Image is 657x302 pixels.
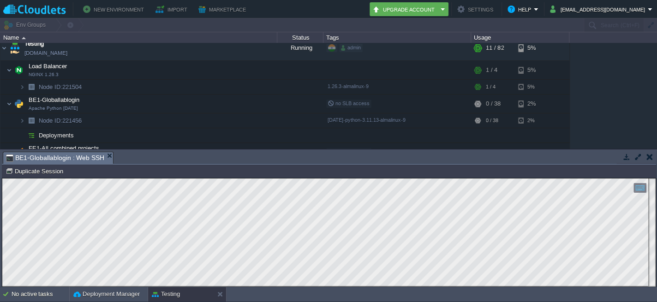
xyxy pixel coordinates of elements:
[28,63,68,70] a: Load BalancerNGINX 1.26.3
[38,117,83,124] a: Node ID:221456
[28,96,81,103] a: BE1-GloballabloginApache Python [DATE]
[29,72,59,77] span: NGINX 1.26.3
[518,95,548,113] div: 2%
[518,61,548,79] div: 5%
[29,106,78,111] span: Apache Python [DATE]
[486,95,501,113] div: 0 / 38
[518,143,548,161] div: 12%
[508,4,534,15] button: Help
[486,113,498,128] div: 0 / 38
[328,101,370,106] span: no SLB access
[25,113,38,128] img: AMDAwAAAACH5BAEAAAAALAAAAAABAAEAAAICRAEAOw==
[38,83,83,91] a: Node ID:221504
[25,80,38,94] img: AMDAwAAAACH5BAEAAAAALAAAAAABAAEAAAICRAEAOw==
[328,83,368,89] span: 1.26.3-almalinux-9
[486,143,497,161] div: 1 / 4
[518,36,548,60] div: 5%
[278,32,323,43] div: Status
[457,4,496,15] button: Settings
[339,44,363,52] div: admin
[24,48,67,58] a: [DOMAIN_NAME]
[25,128,38,142] img: AMDAwAAAACH5BAEAAAAALAAAAAABAAEAAAICRAEAOw==
[38,83,83,91] span: 221504
[12,95,25,113] img: AMDAwAAAACH5BAEAAAAALAAAAAABAAEAAAICRAEAOw==
[198,4,249,15] button: Marketplace
[39,117,62,124] span: Node ID:
[19,113,25,128] img: AMDAwAAAACH5BAEAAAAALAAAAAABAAEAAAICRAEAOw==
[24,39,44,48] a: Testing
[152,290,180,299] button: Testing
[6,143,12,161] img: AMDAwAAAACH5BAEAAAAALAAAAAABAAEAAAICRAEAOw==
[155,4,190,15] button: Import
[328,117,406,123] span: [DATE]-python-3.11.13-almalinux-9
[277,36,323,60] div: Running
[28,96,81,104] span: BE1-Globallablogin
[6,167,66,175] button: Duplicate Session
[19,80,25,94] img: AMDAwAAAACH5BAEAAAAALAAAAAABAAEAAAICRAEAOw==
[6,61,12,79] img: AMDAwAAAACH5BAEAAAAALAAAAAABAAEAAAICRAEAOw==
[518,80,548,94] div: 5%
[0,36,8,60] img: AMDAwAAAACH5BAEAAAAALAAAAAABAAEAAAICRAEAOw==
[486,36,504,60] div: 11 / 82
[486,61,497,79] div: 1 / 4
[28,145,101,152] a: FE1-All combined projects
[550,4,648,15] button: [EMAIL_ADDRESS][DOMAIN_NAME]
[12,143,25,161] img: AMDAwAAAACH5BAEAAAAALAAAAAABAAEAAAICRAEAOw==
[6,152,104,164] span: BE1-Globallablogin : Web SSH
[83,4,147,15] button: New Environment
[372,4,438,15] button: Upgrade Account
[12,287,69,302] div: No active tasks
[39,83,62,90] span: Node ID:
[8,36,21,60] img: AMDAwAAAACH5BAEAAAAALAAAAAABAAEAAAICRAEAOw==
[1,32,277,43] div: Name
[38,131,75,139] a: Deployments
[472,32,569,43] div: Usage
[12,61,25,79] img: AMDAwAAAACH5BAEAAAAALAAAAAABAAEAAAICRAEAOw==
[486,80,496,94] div: 1 / 4
[19,128,25,142] img: AMDAwAAAACH5BAEAAAAALAAAAAABAAEAAAICRAEAOw==
[518,113,548,128] div: 2%
[6,95,12,113] img: AMDAwAAAACH5BAEAAAAALAAAAAABAAEAAAICRAEAOw==
[22,37,26,39] img: AMDAwAAAACH5BAEAAAAALAAAAAABAAEAAAICRAEAOw==
[324,32,471,43] div: Tags
[38,117,83,124] span: 221456
[73,290,140,299] button: Deployment Manager
[28,144,101,152] span: FE1-All combined projects
[3,4,66,15] img: Cloudlets
[28,62,68,70] span: Load Balancer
